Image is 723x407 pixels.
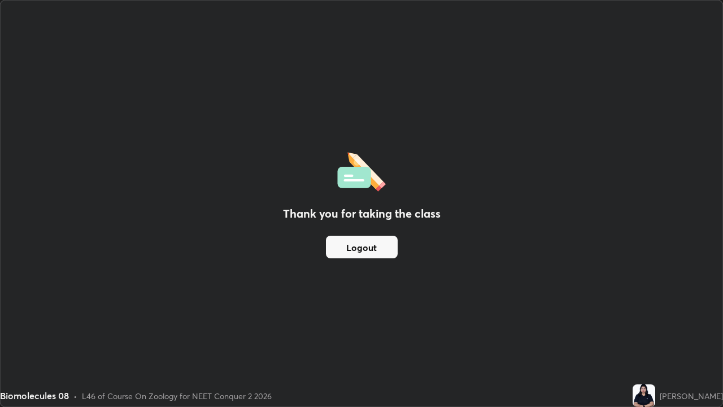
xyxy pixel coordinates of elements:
button: Logout [326,236,398,258]
div: L46 of Course On Zoology for NEET Conquer 2 2026 [82,390,272,402]
div: [PERSON_NAME] [660,390,723,402]
img: offlineFeedback.1438e8b3.svg [337,149,386,192]
div: • [73,390,77,402]
h2: Thank you for taking the class [283,205,441,222]
img: 34b1a84fc98c431cacd8836922283a2e.jpg [633,384,655,407]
